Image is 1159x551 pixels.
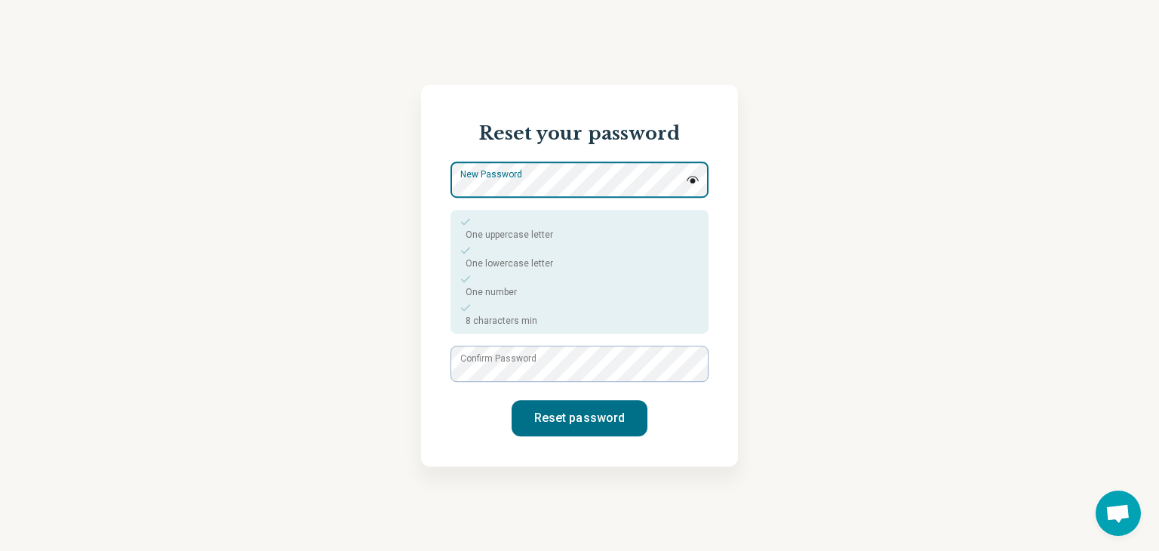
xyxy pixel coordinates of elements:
span: One number [466,287,517,297]
h1: Reset your password [479,121,681,146]
div: Open chat [1096,491,1141,536]
span: One lowercase letter [466,258,553,269]
span: One uppercase letter [466,229,553,240]
button: Reset password [512,400,647,436]
label: New Password [460,168,522,181]
span: 8 characters min [466,316,537,326]
label: Confirm Password [460,352,536,365]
